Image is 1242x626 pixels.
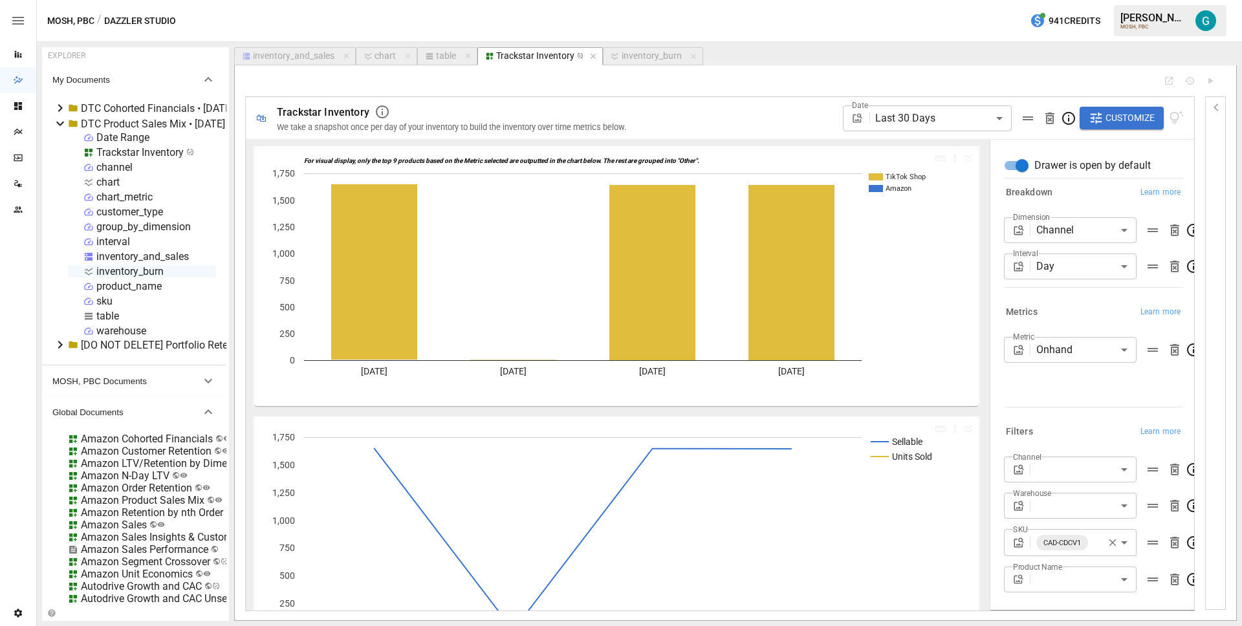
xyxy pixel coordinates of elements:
[180,471,188,479] svg: Public
[234,47,356,65] button: inventory_and_sales
[272,222,295,232] text: 1,250
[1034,158,1151,173] span: Drawer is open by default
[52,75,201,85] span: My Documents
[1013,331,1034,342] label: Metric
[1025,9,1106,33] button: 941Credits
[1169,107,1184,130] button: View documentation
[96,265,164,277] div: inventory_burn
[81,568,193,580] div: Amazon Unit Economics
[96,295,113,307] div: sku
[81,457,252,469] div: Amazon LTV/Retention by Dimension
[96,131,149,144] div: Date Range
[96,280,162,292] div: product_name
[96,206,163,218] div: customer_type
[279,302,295,312] text: 500
[212,582,220,590] svg: Published
[272,460,295,470] text: 1,500
[81,482,192,494] div: Amazon Order Retention
[852,100,868,111] label: Date
[1049,13,1100,29] span: 941 Credits
[886,184,911,193] text: Amazon
[1013,524,1028,535] label: SKU
[96,176,120,188] div: chart
[96,161,133,173] div: channel
[875,112,935,124] span: Last 30 Days
[1006,186,1052,200] h6: Breakdown
[1188,3,1224,39] button: Gavin Acres
[253,50,334,62] div: inventory_and_sales
[417,47,477,65] button: table
[1036,337,1137,363] div: Onhand
[500,366,527,376] text: [DATE]
[203,570,211,577] svg: Public
[1006,305,1038,319] h6: Metrics
[272,248,295,259] text: 1,000
[52,376,201,386] span: MOSH, PBC Documents
[279,543,295,553] text: 750
[1120,24,1188,30] div: MOSH, PBC
[81,445,212,457] div: Amazon Customer Retention
[1038,535,1086,550] span: CAD-CDCV1
[96,146,184,158] div: Trackstar Inventory
[1140,186,1181,199] span: Learn more
[81,433,213,445] div: Amazon Cohorted Financials
[272,195,295,206] text: 1,500
[81,592,267,605] div: Autodrive Growth and CAC Unsegmented
[1140,426,1181,438] span: Learn more
[279,570,295,581] text: 500
[96,310,119,322] div: table
[639,366,666,376] text: [DATE]
[1184,76,1195,86] button: Document History
[81,494,204,506] div: Amazon Product Sales Mix
[81,531,278,543] div: Amazon Sales Insights & Customer Metrics
[361,366,387,376] text: [DATE]
[256,112,267,124] div: 🛍
[52,407,201,417] span: Global Documents
[1205,76,1215,86] button: Run Query
[1195,10,1216,31] img: Gavin Acres
[81,339,344,351] div: [DO NOT DELETE] Portfolio Retention Prediction Accuracy
[96,221,191,233] div: group_by_dimension
[1013,211,1050,222] label: Dimension
[290,355,295,365] text: 0
[1080,107,1164,130] button: Customize
[1120,12,1188,24] div: [PERSON_NAME]
[778,366,805,376] text: [DATE]
[45,609,58,618] button: Collapse Folders
[603,47,703,65] button: inventory_burn
[304,157,699,165] text: For visual display, only the top 9 products based on the Metric selected are outputted in the cha...
[254,147,969,406] svg: A chart.
[96,250,189,263] div: inventory_and_sales
[279,598,295,609] text: 250
[81,605,146,617] div: Balance Sheet
[42,64,226,95] button: My Documents
[47,13,94,29] button: MOSH, PBC
[477,47,603,65] button: Trackstar Inventory
[215,496,223,504] svg: Public
[81,580,202,592] div: Autodrive Growth and CAC
[279,275,295,286] text: 750
[1036,217,1137,243] div: Channel
[1006,425,1033,439] h6: Filters
[1164,76,1174,86] button: Open Report
[375,50,396,62] div: chart
[1140,306,1181,319] span: Learn more
[356,47,417,65] button: chart
[81,519,147,531] div: Amazon Sales
[272,515,295,526] text: 1,000
[96,191,153,203] div: chart_metric
[202,484,210,491] svg: Public
[96,235,130,248] div: interval
[1013,248,1038,259] label: Interval
[886,173,926,181] text: TikTok Shop
[892,451,932,462] text: Units Sold
[81,556,210,568] div: Amazon Segment Crossover
[97,13,102,29] div: /
[221,557,228,565] svg: Published
[272,432,295,442] text: 1,750
[892,437,922,447] text: Sellable
[1013,561,1062,572] label: Product Name
[81,469,169,482] div: Amazon N-Day LTV
[279,329,295,339] text: 250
